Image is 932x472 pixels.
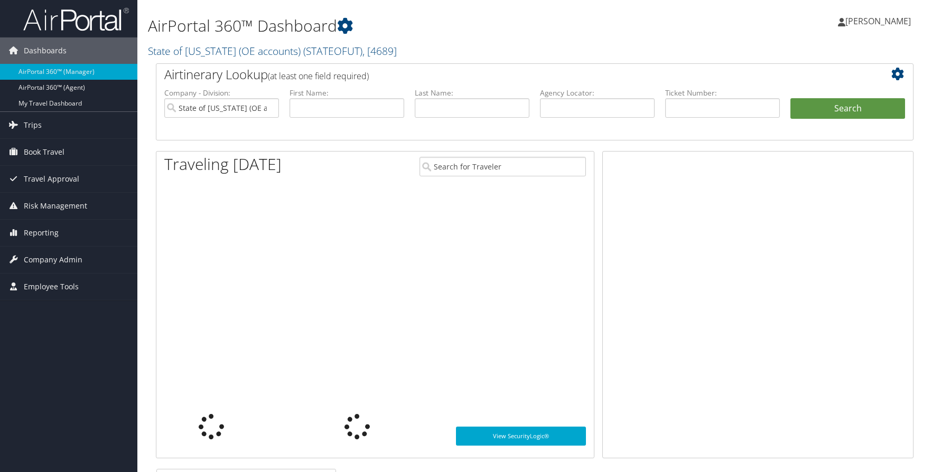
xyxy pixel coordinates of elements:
[790,98,905,119] button: Search
[24,220,59,246] span: Reporting
[665,88,780,98] label: Ticket Number:
[148,44,397,58] a: State of [US_STATE] (OE accounts)
[24,166,79,192] span: Travel Approval
[164,88,279,98] label: Company - Division:
[845,15,911,27] span: [PERSON_NAME]
[415,88,529,98] label: Last Name:
[268,70,369,82] span: (at least one field required)
[24,37,67,64] span: Dashboards
[23,7,129,32] img: airportal-logo.png
[24,112,42,138] span: Trips
[420,157,586,176] input: Search for Traveler
[24,139,64,165] span: Book Travel
[148,15,664,37] h1: AirPortal 360™ Dashboard
[24,247,82,273] span: Company Admin
[164,65,842,83] h2: Airtinerary Lookup
[362,44,397,58] span: , [ 4689 ]
[290,88,404,98] label: First Name:
[24,193,87,219] span: Risk Management
[164,153,282,175] h1: Traveling [DATE]
[838,5,921,37] a: [PERSON_NAME]
[456,427,586,446] a: View SecurityLogic®
[540,88,655,98] label: Agency Locator:
[303,44,362,58] span: ( STATEOFUT )
[24,273,79,300] span: Employee Tools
